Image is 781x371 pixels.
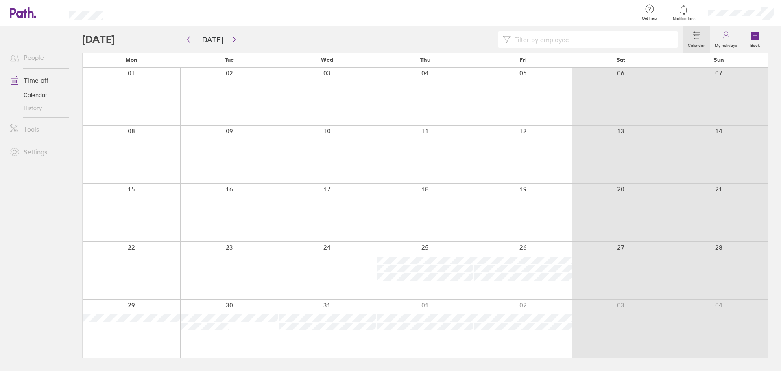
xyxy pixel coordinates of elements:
[125,57,137,63] span: Mon
[420,57,430,63] span: Thu
[683,41,710,48] label: Calendar
[713,57,724,63] span: Sun
[710,26,742,53] a: My holidays
[511,32,673,47] input: Filter by employee
[683,26,710,53] a: Calendar
[3,49,69,66] a: People
[321,57,333,63] span: Wed
[671,16,697,21] span: Notifications
[710,41,742,48] label: My holidays
[742,26,768,53] a: Book
[3,88,69,101] a: Calendar
[519,57,527,63] span: Fri
[3,121,69,137] a: Tools
[3,72,69,88] a: Time off
[3,101,69,114] a: History
[194,33,229,46] button: [DATE]
[636,16,663,21] span: Get help
[746,41,765,48] label: Book
[225,57,234,63] span: Tue
[616,57,625,63] span: Sat
[3,144,69,160] a: Settings
[671,4,697,21] a: Notifications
